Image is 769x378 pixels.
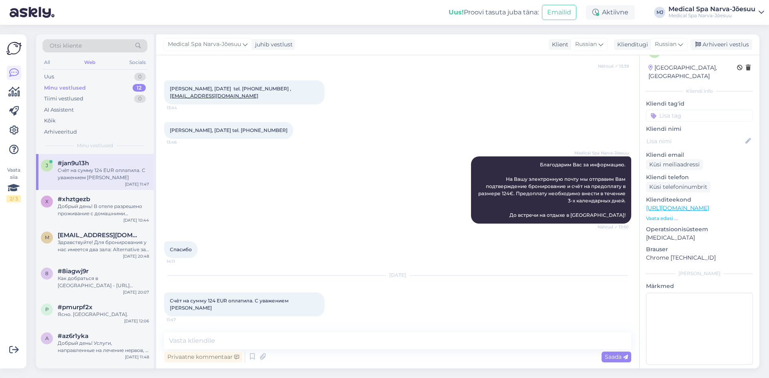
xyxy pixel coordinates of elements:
[646,88,753,95] div: Kliendi info
[58,268,89,275] span: #8iagwj9r
[646,182,711,192] div: Küsi telefoninumbrit
[167,258,197,264] span: 14:11
[45,306,49,312] span: p
[574,150,629,156] span: Medical Spa Narva-Jõesuu
[668,6,755,12] div: Medical Spa Narva-Jõesuu
[58,332,89,340] span: #az6r1yka
[646,225,753,234] p: Operatsioonisüsteem
[598,63,629,69] span: Nähtud ✓ 13:39
[50,42,82,50] span: Otsi kliente
[58,239,149,253] div: Здравствуйте! Для бронирования у нас имеется два зала: Alternative зал - час 75 евро / на весь де...
[58,232,141,239] span: milaogirchuk@gmail.com
[45,335,49,341] span: a
[170,93,258,99] a: [EMAIL_ADDRESS][DOMAIN_NAME]
[6,41,22,56] img: Askly Logo
[134,95,146,103] div: 0
[125,181,149,187] div: [DATE] 11:47
[549,40,568,49] div: Klient
[170,246,192,252] span: Спасибо
[58,275,149,289] div: Как добраться в [GEOGRAPHIC_DATA] - [URL][DOMAIN_NAME]
[45,234,49,240] span: m
[646,125,753,133] p: Kliendi nimi
[44,95,83,103] div: Tiimi vestlused
[167,105,197,111] span: 13:44
[123,253,149,259] div: [DATE] 20:48
[605,353,628,360] span: Saada
[646,100,753,108] p: Kliendi tag'id
[44,128,77,136] div: Arhiveeritud
[44,73,54,81] div: Uus
[58,196,90,203] span: #xhztgezb
[170,298,290,311] span: Счёт на сумму 124 EUR оплатила. С уважением [PERSON_NAME]
[575,40,597,49] span: Russian
[77,142,113,149] span: Minu vestlused
[44,84,86,92] div: Minu vestlused
[58,340,149,354] div: Добрый день! Услуги, направленные на лечение нервов, в нашем Центре здоровья и красоты не предост...
[46,162,48,168] span: j
[646,254,753,262] p: Chrome [TECHNICAL_ID]
[170,127,288,133] span: [PERSON_NAME], [DATE] tel. [PHONE_NUMBER]
[164,352,242,362] div: Privaatne kommentaar
[614,40,648,49] div: Klienditugi
[542,5,576,20] button: Emailid
[690,39,752,50] div: Arhiveeri vestlus
[45,198,48,204] span: x
[128,57,147,68] div: Socials
[133,84,146,92] div: 12
[58,304,93,311] span: #pmurpf2x
[646,282,753,290] p: Märkmed
[83,57,97,68] div: Web
[646,196,753,204] p: Klienditeekond
[134,73,146,81] div: 0
[44,106,74,114] div: AI Assistent
[648,64,737,80] div: [GEOGRAPHIC_DATA], [GEOGRAPHIC_DATA]
[168,40,241,49] span: Medical Spa Narva-Jõesuu
[646,173,753,182] p: Kliendi telefon
[6,195,21,202] div: 2 / 3
[124,318,149,324] div: [DATE] 12:06
[655,40,676,49] span: Russian
[668,12,755,19] div: Medical Spa Narva-Jõesuu
[646,110,753,122] input: Lisa tag
[125,354,149,360] div: [DATE] 11:48
[58,203,149,217] div: Добрый день! В отеле разрешено проживание с домашними животными. Доплата за домашнего питомца 20 ...
[164,272,631,279] div: [DATE]
[449,8,539,17] div: Proovi tasuta juba täna:
[646,137,744,146] input: Lisa nimi
[646,215,753,222] p: Vaata edasi ...
[170,86,291,99] span: [PERSON_NAME], [DATE] tel. [PHONE_NUMBER] ,
[252,40,293,49] div: juhib vestlust
[167,317,197,323] span: 11:47
[123,289,149,295] div: [DATE] 20:07
[646,204,709,212] a: [URL][DOMAIN_NAME]
[598,224,629,230] span: Nähtud ✓ 13:50
[44,117,56,125] div: Kõik
[478,162,627,218] span: Благодарим Вас за информацию. На Вашу электронную почту мы отправим Вам подтверждение бронировани...
[586,5,635,20] div: Aktiivne
[42,57,52,68] div: All
[58,167,149,181] div: Счёт на сумму 124 EUR оплатила. С уважением [PERSON_NAME]
[123,217,149,223] div: [DATE] 10:44
[45,270,48,276] span: 8
[646,234,753,242] p: [MEDICAL_DATA]
[646,245,753,254] p: Brauser
[646,151,753,159] p: Kliendi email
[646,159,703,170] div: Küsi meiliaadressi
[58,311,149,318] div: Ясно. [GEOGRAPHIC_DATA].
[167,139,197,145] span: 13:46
[646,270,753,277] div: [PERSON_NAME]
[668,6,764,19] a: Medical Spa Narva-JõesuuMedical Spa Narva-Jõesuu
[6,166,21,202] div: Vaata siia
[449,8,464,16] b: Uus!
[58,160,89,167] span: #jan9u13h
[654,7,665,18] div: MJ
